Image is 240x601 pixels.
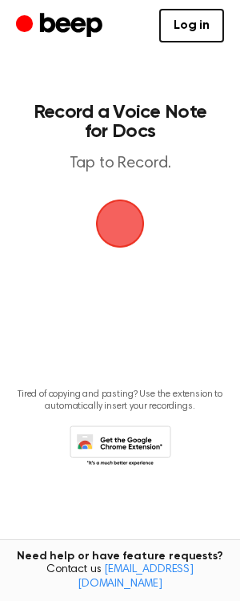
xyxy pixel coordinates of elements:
p: Tap to Record. [29,154,211,174]
span: Contact us [10,563,230,591]
p: Tired of copying and pasting? Use the extension to automatically insert your recordings. [13,389,227,413]
h1: Record a Voice Note for Docs [29,103,211,141]
a: [EMAIL_ADDRESS][DOMAIN_NAME] [78,564,194,590]
a: Beep [16,10,106,42]
img: Beep Logo [96,200,144,248]
a: Log in [159,9,224,42]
